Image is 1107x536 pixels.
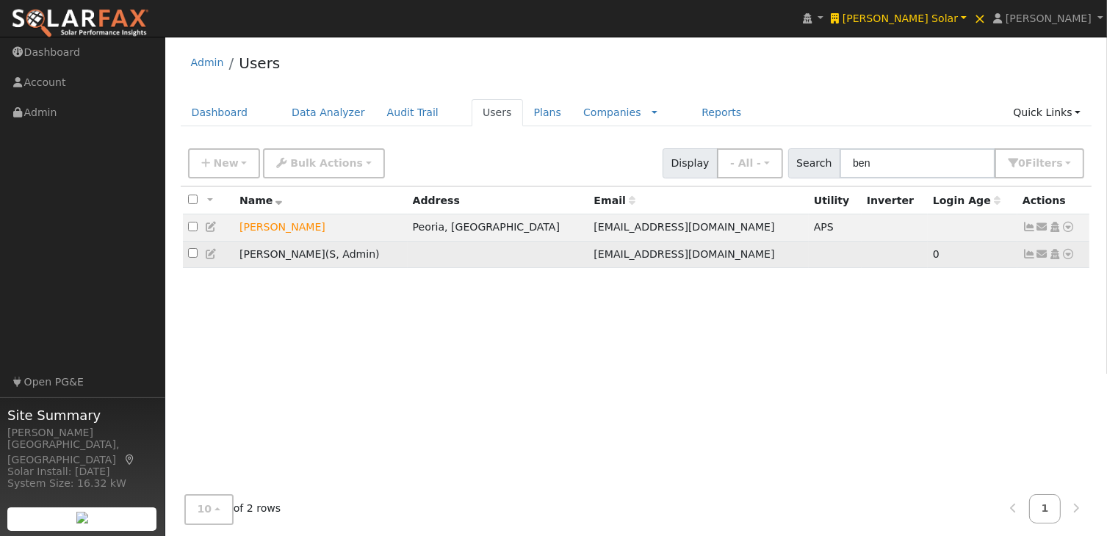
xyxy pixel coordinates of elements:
[788,148,840,178] span: Search
[594,248,774,260] span: [EMAIL_ADDRESS][DOMAIN_NAME]
[840,148,995,178] input: Search
[1036,220,1049,235] a: benwollschlager@yahoo.com
[188,148,261,178] button: New
[1036,247,1049,262] a: monitoring@harmonelectric.net
[1025,157,1063,169] span: Filter
[933,195,1000,206] span: Days since last login
[205,248,218,260] a: Edit User
[7,476,157,491] div: System Size: 16.32 kW
[408,214,589,242] td: Peoria, [GEOGRAPHIC_DATA]
[76,512,88,524] img: retrieve
[690,99,752,126] a: Reports
[1023,193,1084,209] div: Actions
[11,8,149,39] img: SolarFax
[239,54,280,72] a: Users
[1056,157,1062,169] span: s
[184,495,281,525] span: of 2 rows
[594,195,635,206] span: Email
[325,248,380,260] span: ( )
[1048,221,1061,233] a: Login As
[843,12,958,24] span: [PERSON_NAME] Solar
[974,10,987,27] span: ×
[184,495,234,525] button: 10
[198,504,212,515] span: 10
[329,248,336,260] span: Salesperson
[1006,12,1092,24] span: [PERSON_NAME]
[717,148,783,178] button: - All -
[7,437,157,468] div: [GEOGRAPHIC_DATA], [GEOGRAPHIC_DATA]
[1029,495,1061,524] a: 1
[413,193,584,209] div: Address
[290,157,363,169] span: Bulk Actions
[239,195,283,206] span: Name
[523,99,572,126] a: Plans
[191,57,224,68] a: Admin
[1048,248,1061,260] a: Login As
[1023,221,1036,233] a: Show Graph
[7,464,157,479] div: Solar Install: [DATE]
[1062,220,1075,235] a: Other actions
[814,193,857,209] div: Utility
[1002,99,1092,126] a: Quick Links
[583,106,641,118] a: Companies
[205,221,218,233] a: Edit User
[867,193,923,209] div: Inverter
[263,148,384,178] button: Bulk Actions
[181,99,259,126] a: Dashboard
[995,148,1084,178] button: 0Filters
[234,214,408,242] td: Lead
[376,99,450,126] a: Audit Trail
[213,157,238,169] span: New
[472,99,523,126] a: Users
[1023,248,1036,260] a: Not connected
[814,221,834,233] span: (Internal Utility)
[123,454,137,466] a: Map
[234,241,408,268] td: [PERSON_NAME]
[1062,247,1075,262] a: Other actions
[7,405,157,425] span: Site Summary
[663,148,718,178] span: Display
[933,248,940,260] span: 09/29/2025 2:43:04 PM
[281,99,376,126] a: Data Analyzer
[336,248,375,260] span: Admin
[7,425,157,441] div: [PERSON_NAME]
[594,221,774,233] span: [EMAIL_ADDRESS][DOMAIN_NAME]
